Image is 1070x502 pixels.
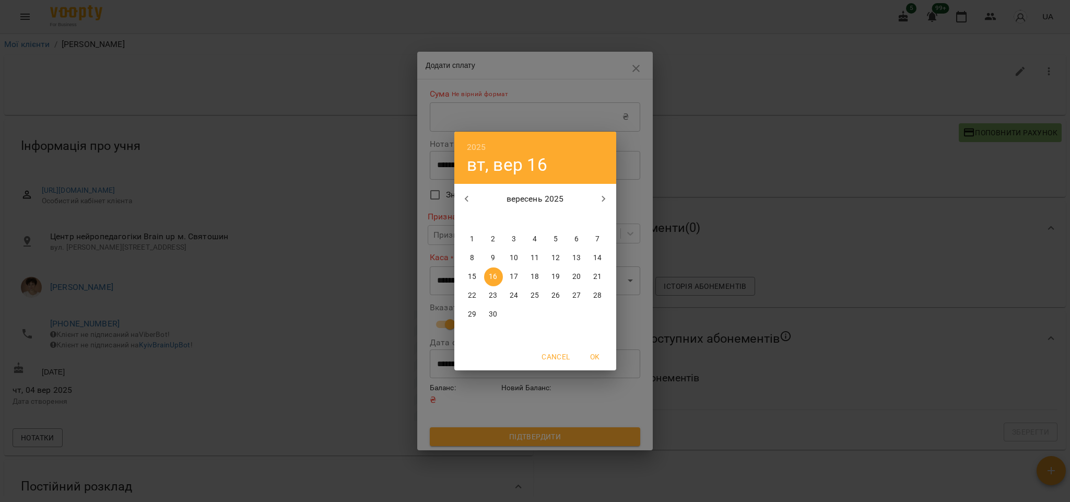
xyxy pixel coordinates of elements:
button: 25 [526,286,545,305]
p: 24 [510,290,518,301]
p: 5 [554,234,558,244]
button: 21 [589,267,607,286]
button: 30 [484,305,503,324]
button: 29 [463,305,482,324]
p: 30 [489,309,497,320]
button: 14 [589,249,607,267]
span: пн [463,214,482,225]
p: 3 [512,234,516,244]
button: 20 [568,267,586,286]
p: 20 [572,272,581,282]
p: 2 [491,234,495,244]
button: OK [579,347,612,366]
p: 12 [551,253,560,263]
button: Cancel [537,347,574,366]
button: 16 [484,267,503,286]
button: 10 [505,249,524,267]
p: 4 [533,234,537,244]
p: 19 [551,272,560,282]
button: вт, вер 16 [467,154,547,176]
p: 1 [470,234,474,244]
button: 22 [463,286,482,305]
p: 9 [491,253,495,263]
button: 8 [463,249,482,267]
p: 7 [595,234,599,244]
button: 15 [463,267,482,286]
p: 15 [468,272,476,282]
button: 7 [589,230,607,249]
p: 29 [468,309,476,320]
p: 17 [510,272,518,282]
button: 27 [568,286,586,305]
span: пт [547,214,566,225]
button: 18 [526,267,545,286]
button: 23 [484,286,503,305]
p: 14 [593,253,602,263]
p: 18 [531,272,539,282]
button: 24 [505,286,524,305]
button: 19 [547,267,566,286]
button: 1 [463,230,482,249]
button: 4 [526,230,545,249]
span: Cancel [542,351,570,363]
button: 2 [484,230,503,249]
button: 17 [505,267,524,286]
span: вт [484,214,503,225]
p: вересень 2025 [479,193,591,205]
span: чт [526,214,545,225]
p: 28 [593,290,602,301]
p: 8 [470,253,474,263]
p: 21 [593,272,602,282]
p: 27 [572,290,581,301]
p: 26 [551,290,560,301]
span: сб [568,214,586,225]
p: 13 [572,253,581,263]
button: 13 [568,249,586,267]
p: 16 [489,272,497,282]
p: 6 [574,234,579,244]
span: ср [505,214,524,225]
button: 28 [589,286,607,305]
p: 10 [510,253,518,263]
button: 3 [505,230,524,249]
button: 11 [526,249,545,267]
p: 23 [489,290,497,301]
p: 25 [531,290,539,301]
button: 6 [568,230,586,249]
button: 26 [547,286,566,305]
button: 9 [484,249,503,267]
span: OK [583,351,608,363]
button: 12 [547,249,566,267]
span: нд [589,214,607,225]
button: 2025 [467,140,486,155]
p: 11 [531,253,539,263]
button: 5 [547,230,566,249]
p: 22 [468,290,476,301]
